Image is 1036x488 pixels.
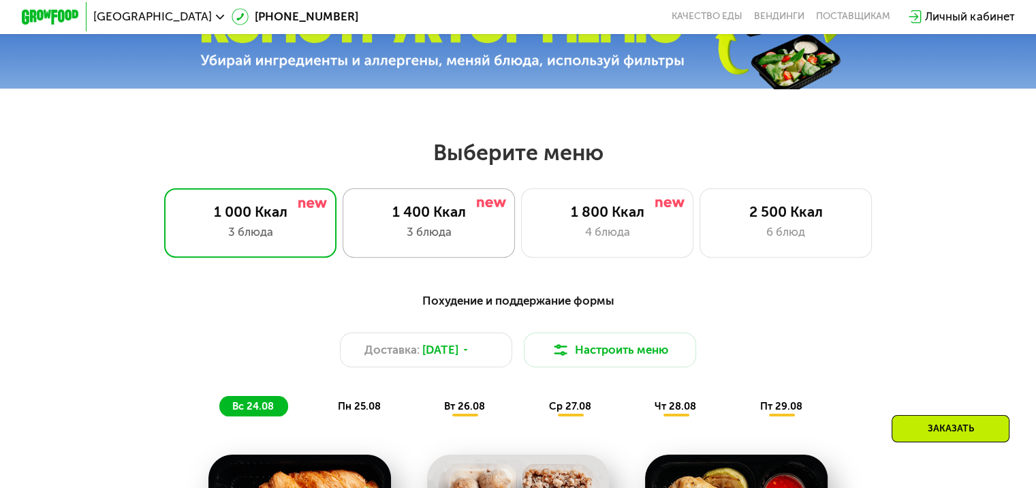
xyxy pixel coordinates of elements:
[655,400,696,412] span: чт 28.08
[816,11,890,22] div: поставщикам
[672,11,742,22] a: Качество еды
[715,224,857,241] div: 6 блюд
[715,203,857,220] div: 2 500 Ккал
[179,203,321,220] div: 1 000 Ккал
[358,203,500,220] div: 1 400 Ккал
[892,415,1009,442] div: Заказать
[92,292,944,309] div: Похудение и поддержание формы
[549,400,591,412] span: ср 27.08
[536,224,678,241] div: 4 блюда
[760,400,802,412] span: пт 29.08
[422,341,458,359] span: [DATE]
[338,400,381,412] span: пн 25.08
[364,341,420,359] span: Доставка:
[358,224,500,241] div: 3 блюда
[93,11,212,22] span: [GEOGRAPHIC_DATA]
[46,139,990,166] h2: Выберите меню
[179,224,321,241] div: 3 блюда
[754,11,804,22] a: Вендинги
[444,400,485,412] span: вт 26.08
[232,400,274,412] span: вс 24.08
[536,203,678,220] div: 1 800 Ккал
[524,333,697,367] button: Настроить меню
[925,8,1014,25] div: Личный кабинет
[232,8,358,25] a: [PHONE_NUMBER]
